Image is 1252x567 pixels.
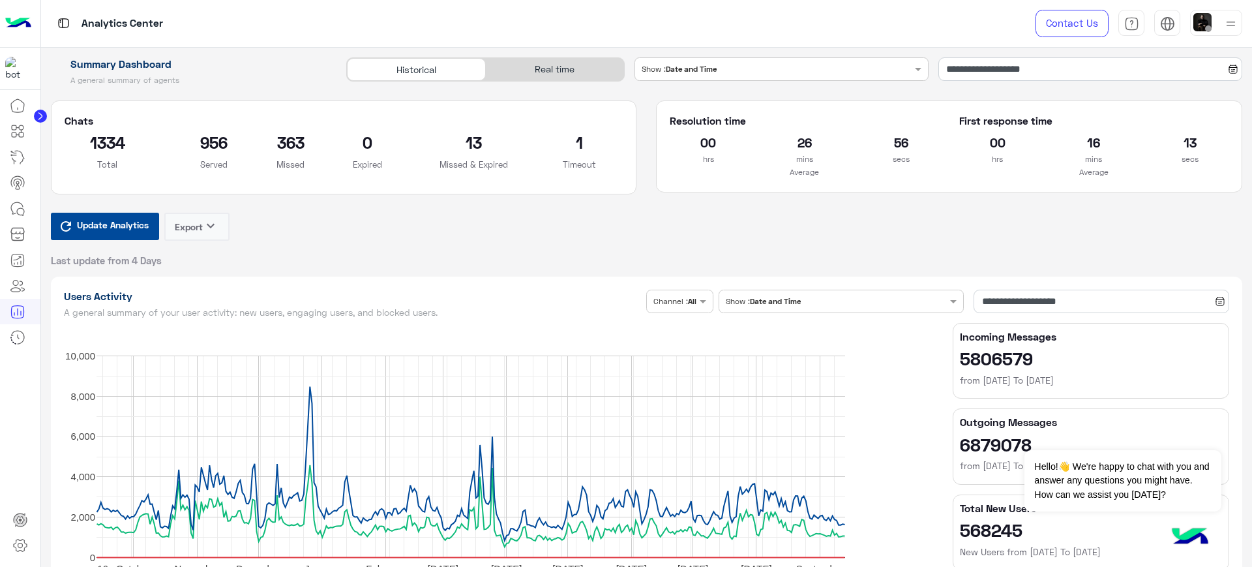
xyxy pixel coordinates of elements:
img: profile [1223,16,1239,32]
p: hrs [670,153,747,166]
p: secs [863,153,940,166]
text: 6,000 [70,431,95,442]
p: Expired [324,158,411,171]
p: Missed & Expired [430,158,517,171]
div: Real time [486,58,624,81]
img: hulul-logo.png [1167,515,1213,560]
p: Served [170,158,257,171]
span: Update Analytics [74,216,152,234]
h6: New Users from [DATE] To [DATE] [960,545,1222,559]
img: tab [1160,16,1175,31]
h2: 363 [276,132,305,153]
p: Timeout [537,158,623,171]
h5: Chats [65,114,623,127]
h2: 1 [537,132,623,153]
button: Update Analytics [51,213,159,240]
p: secs [1152,153,1229,166]
h6: from [DATE] To [DATE] [960,459,1222,472]
span: Last update from 4 Days [51,254,162,267]
h2: 0 [324,132,411,153]
h1: Summary Dashboard [51,57,332,70]
text: 4,000 [70,471,95,482]
h2: 13 [1152,132,1229,153]
h2: 16 [1055,132,1132,153]
p: Average [670,166,939,179]
a: Contact Us [1036,10,1109,37]
h5: Resolution time [670,114,939,127]
h5: Outgoing Messages [960,416,1222,429]
h2: 956 [170,132,257,153]
h5: First response time [959,114,1229,127]
p: hrs [959,153,1036,166]
text: 2,000 [70,511,95,522]
h5: A general summary of your user activity: new users, engaging users, and blocked users. [64,307,642,318]
h2: 26 [766,132,843,153]
img: 1403182699927242 [5,57,29,80]
h2: 56 [863,132,940,153]
h2: 13 [430,132,517,153]
img: Logo [5,10,31,37]
img: userImage [1193,13,1212,31]
h2: 5806579 [960,348,1222,369]
text: 8,000 [70,390,95,401]
p: mins [1055,153,1132,166]
h2: 00 [670,132,747,153]
b: All [688,296,696,306]
h1: Users Activity [64,290,642,303]
div: Historical [347,58,485,81]
p: mins [766,153,843,166]
text: 0 [89,551,95,562]
p: Average [959,166,1229,179]
p: Analytics Center [82,15,163,33]
h2: 568245 [960,519,1222,540]
b: Date and Time [750,296,801,306]
h5: A general summary of agents [51,75,332,85]
h2: 1334 [65,132,151,153]
h6: from [DATE] To [DATE] [960,374,1222,387]
button: Exportkeyboard_arrow_down [164,213,230,241]
a: tab [1118,10,1144,37]
text: 10,000 [65,350,95,361]
h2: 6879078 [960,434,1222,455]
span: Hello!👋 We're happy to chat with you and answer any questions you might have. How can we assist y... [1024,450,1221,512]
i: keyboard_arrow_down [203,218,218,234]
p: Total [65,158,151,171]
h5: Incoming Messages [960,330,1222,343]
h2: 00 [959,132,1036,153]
h5: Total New Users [960,502,1222,515]
img: tab [55,15,72,31]
img: tab [1124,16,1139,31]
p: Missed [276,158,305,171]
b: Date and Time [666,64,717,74]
